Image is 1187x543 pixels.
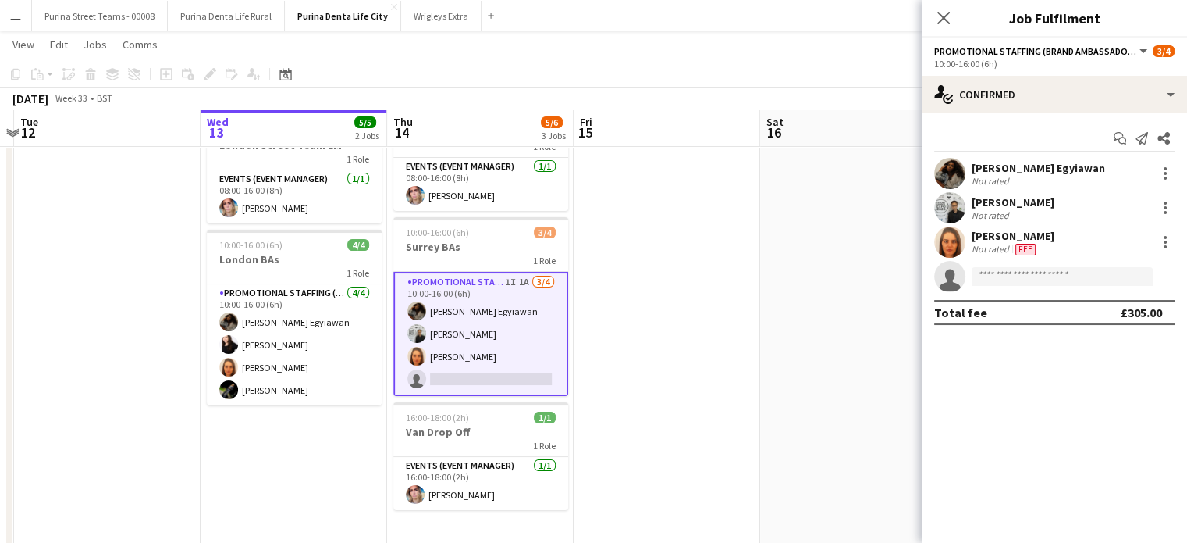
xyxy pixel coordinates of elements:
[12,91,48,106] div: [DATE]
[354,116,376,128] span: 5/5
[207,230,382,405] app-job-card: 10:00-16:00 (6h)4/4London BAs1 RolePromotional Staffing (Brand Ambassadors)4/410:00-16:00 (6h)[PE...
[207,103,382,223] app-job-card: In progress08:00-16:00 (8h)1/1London Street Team EM1 RoleEvents (Event Manager)1/108:00-16:00 (8h...
[97,92,112,104] div: BST
[123,38,158,52] span: Comms
[580,115,592,129] span: Fri
[1153,45,1175,57] span: 3/4
[922,76,1187,113] div: Confirmed
[393,272,568,396] app-card-role: Promotional Staffing (Brand Ambassadors)1I1A3/410:00-16:00 (6h)[PERSON_NAME] Egyiawan[PERSON_NAME...
[77,34,113,55] a: Jobs
[764,123,784,141] span: 16
[934,45,1137,57] span: Promotional Staffing (Brand Ambassadors)
[1012,243,1039,255] div: Crew has different fees then in role
[116,34,164,55] a: Comms
[393,217,568,396] app-job-card: 10:00-16:00 (6h)3/4Surrey BAs1 RolePromotional Staffing (Brand Ambassadors)1I1A3/410:00-16:00 (6h...
[391,123,413,141] span: 14
[972,243,1012,255] div: Not rated
[934,58,1175,70] div: 10:00-16:00 (6h)
[1121,305,1162,320] div: £305.00
[347,153,369,165] span: 1 Role
[207,284,382,405] app-card-role: Promotional Staffing (Brand Ambassadors)4/410:00-16:00 (6h)[PERSON_NAME] Egyiawan[PERSON_NAME][PE...
[18,123,38,141] span: 12
[972,209,1012,221] div: Not rated
[972,175,1012,187] div: Not rated
[972,229,1054,243] div: [PERSON_NAME]
[972,195,1054,209] div: [PERSON_NAME]
[347,239,369,251] span: 4/4
[393,103,568,211] app-job-card: 08:00-16:00 (8h)1/1Surrey Street Team EM1 RoleEvents (Event Manager)1/108:00-16:00 (8h)[PERSON_NAME]
[347,267,369,279] span: 1 Role
[6,34,41,55] a: View
[406,227,469,238] span: 10:00-16:00 (6h)
[534,227,556,238] span: 3/4
[393,115,413,129] span: Thu
[219,239,283,251] span: 10:00-16:00 (6h)
[393,402,568,510] app-job-card: 16:00-18:00 (2h)1/1Van Drop Off1 RoleEvents (Event Manager)1/116:00-18:00 (2h)[PERSON_NAME]
[542,130,566,141] div: 3 Jobs
[393,158,568,211] app-card-role: Events (Event Manager)1/108:00-16:00 (8h)[PERSON_NAME]
[578,123,592,141] span: 15
[533,255,556,266] span: 1 Role
[922,8,1187,28] h3: Job Fulfilment
[393,457,568,510] app-card-role: Events (Event Manager)1/116:00-18:00 (2h)[PERSON_NAME]
[84,38,107,52] span: Jobs
[401,1,482,31] button: Wrigleys Extra
[50,38,68,52] span: Edit
[207,115,229,129] span: Wed
[934,305,987,320] div: Total fee
[1015,244,1036,255] span: Fee
[32,1,168,31] button: Purina Street Teams - 00008
[207,170,382,223] app-card-role: Events (Event Manager)1/108:00-16:00 (8h)[PERSON_NAME]
[541,116,563,128] span: 5/6
[766,115,784,129] span: Sat
[393,425,568,439] h3: Van Drop Off
[285,1,401,31] button: Purina Denta Life City
[44,34,74,55] a: Edit
[972,161,1105,175] div: [PERSON_NAME] Egyiawan
[355,130,379,141] div: 2 Jobs
[204,123,229,141] span: 13
[20,115,38,129] span: Tue
[393,240,568,254] h3: Surrey BAs
[12,38,34,52] span: View
[52,92,91,104] span: Week 33
[207,252,382,266] h3: London BAs
[934,45,1150,57] button: Promotional Staffing (Brand Ambassadors)
[168,1,285,31] button: Purina Denta Life Rural
[534,412,556,423] span: 1/1
[406,412,469,423] span: 16:00-18:00 (2h)
[533,440,556,452] span: 1 Role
